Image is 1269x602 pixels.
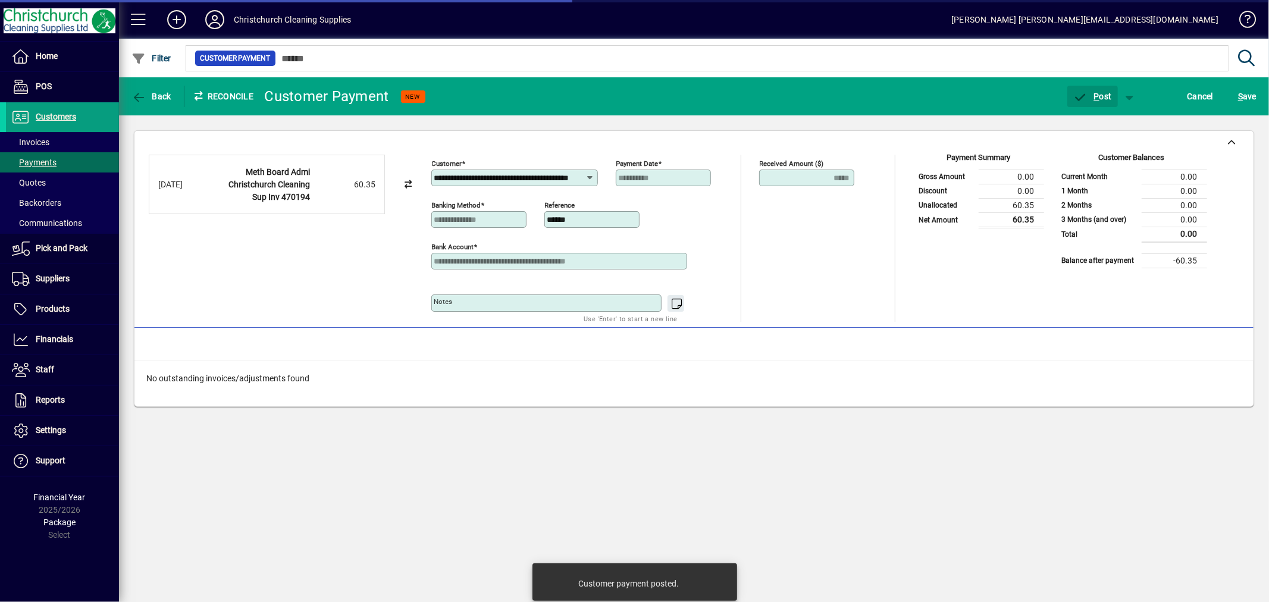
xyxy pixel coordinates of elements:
button: Post [1067,86,1118,107]
span: Customer Payment [200,52,271,64]
div: 60.35 [316,178,375,191]
span: Communications [12,218,82,228]
div: Payment Summary [913,152,1044,170]
span: Pick and Pack [36,243,87,253]
td: Unallocated [913,198,979,212]
div: Customer payment posted. [578,578,679,590]
td: Total [1056,227,1142,242]
mat-label: Customer [432,159,462,168]
div: [PERSON_NAME] [PERSON_NAME][EMAIL_ADDRESS][DOMAIN_NAME] [951,10,1218,29]
span: Suppliers [36,274,70,283]
a: Reports [6,385,119,415]
span: Backorders [12,198,61,208]
td: -60.35 [1142,253,1207,268]
a: Payments [6,152,119,173]
span: Products [36,304,70,313]
span: Support [36,456,65,465]
app-page-summary-card: Customer Balances [1056,155,1207,268]
span: Staff [36,365,54,374]
button: Back [129,86,174,107]
button: Cancel [1185,86,1217,107]
td: Current Month [1056,170,1142,184]
mat-label: Banking method [432,201,481,209]
mat-label: Reference [545,201,575,209]
app-page-summary-card: Payment Summary [913,155,1044,228]
span: ave [1238,87,1257,106]
td: 60.35 [979,212,1044,227]
td: Net Amount [913,212,979,227]
a: Home [6,42,119,71]
div: Customer Payment [265,87,389,106]
span: S [1238,92,1243,101]
td: 0.00 [979,170,1044,184]
a: Financials [6,325,119,355]
mat-label: Bank Account [432,243,474,251]
mat-label: Payment Date [616,159,659,168]
span: Settings [36,425,66,435]
a: Suppliers [6,264,119,294]
td: 0.00 [1142,227,1207,242]
td: 0.00 [1142,198,1207,212]
button: Filter [129,48,174,69]
span: NEW [406,93,421,101]
button: Profile [196,9,234,30]
span: Financials [36,334,73,344]
div: Reconcile [184,87,256,106]
span: P [1094,92,1099,101]
button: Save [1235,86,1259,107]
a: Knowledge Base [1230,2,1254,41]
a: Support [6,446,119,476]
span: Payments [12,158,57,167]
mat-label: Received Amount ($) [760,159,824,168]
td: 2 Months [1056,198,1142,212]
span: Filter [131,54,171,63]
td: 0.00 [979,184,1044,198]
a: Communications [6,213,119,233]
td: Discount [913,184,979,198]
div: Customer Balances [1056,152,1207,170]
td: Gross Amount [913,170,979,184]
span: ost [1073,92,1112,101]
td: 60.35 [979,198,1044,212]
td: Balance after payment [1056,253,1142,268]
td: 0.00 [1142,184,1207,198]
a: Quotes [6,173,119,193]
td: 0.00 [1142,170,1207,184]
a: Staff [6,355,119,385]
a: Backorders [6,193,119,213]
a: POS [6,72,119,102]
span: POS [36,81,52,91]
td: 1 Month [1056,184,1142,198]
a: Pick and Pack [6,234,119,264]
div: No outstanding invoices/adjustments found [134,360,1254,397]
a: Invoices [6,132,119,152]
app-page-header-button: Back [119,86,184,107]
span: Customers [36,112,76,121]
strong: Meth Board Admi Christchurch Cleaning Sup Inv 470194 [228,167,310,202]
a: Settings [6,416,119,446]
button: Add [158,9,196,30]
div: [DATE] [158,178,206,191]
span: Financial Year [34,493,86,502]
span: Home [36,51,58,61]
td: 3 Months (and over) [1056,212,1142,227]
span: Quotes [12,178,46,187]
a: Products [6,294,119,324]
div: Christchurch Cleaning Supplies [234,10,351,29]
span: Cancel [1187,87,1214,106]
span: Invoices [12,137,49,147]
td: 0.00 [1142,212,1207,227]
span: Reports [36,395,65,405]
mat-hint: Use 'Enter' to start a new line [584,312,677,325]
span: Package [43,518,76,527]
mat-label: Notes [434,297,453,306]
span: Back [131,92,171,101]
